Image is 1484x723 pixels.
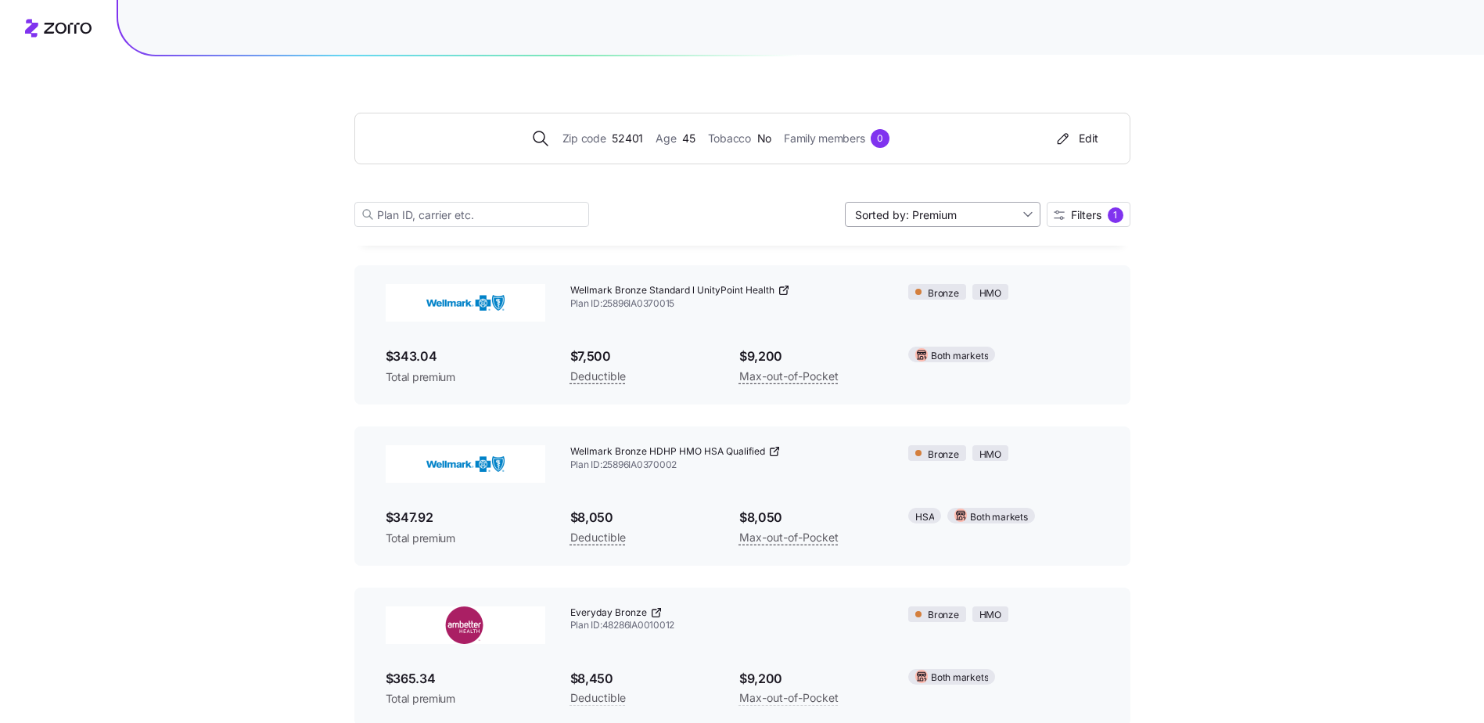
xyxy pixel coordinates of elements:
span: $7,500 [570,347,714,366]
span: $347.92 [386,508,545,527]
span: 52401 [612,130,643,147]
span: 45 [682,130,695,147]
span: Wellmark Bronze HDHP HMO HSA Qualified [570,445,765,459]
span: Max-out-of-Pocket [739,528,839,547]
button: Edit [1047,126,1105,151]
span: HMO [979,608,1001,623]
button: Filters1 [1047,202,1130,227]
span: Both markets [931,671,988,685]
span: Everyday Bronze [570,606,647,620]
span: Bronze [928,448,959,462]
span: Age [656,130,676,147]
span: Total premium [386,691,545,707]
input: Sort by [845,202,1040,227]
div: 0 [871,129,889,148]
span: Plan ID: 25896IA0370002 [570,459,884,472]
span: Filters [1071,210,1101,221]
span: $9,200 [739,347,883,366]
img: Wellmark BlueCross BlueShield of Iowa [386,445,545,483]
img: Ambetter [386,606,545,644]
span: Wellmark Bronze Standard l UnityPoint Health [570,284,774,297]
span: Deductible [570,367,626,386]
span: Bronze [928,286,959,301]
span: $8,050 [739,508,883,527]
span: HMO [979,286,1001,301]
span: Both markets [970,510,1027,525]
span: No [757,130,771,147]
span: Plan ID: 48286IA0010012 [570,619,884,632]
span: $9,200 [739,669,883,689]
span: Total premium [386,369,545,385]
span: Deductible [570,528,626,547]
span: Bronze [928,608,959,623]
span: $8,050 [570,508,714,527]
span: Tobacco [708,130,751,147]
span: Max-out-of-Pocket [739,689,839,707]
div: 1 [1108,207,1123,223]
img: Wellmark BlueCross BlueShield of Iowa [386,284,545,322]
span: Both markets [931,349,988,364]
span: HSA [915,510,934,525]
span: $8,450 [570,669,714,689]
span: HMO [979,448,1001,462]
span: Zip code [562,130,606,147]
span: Plan ID: 25896IA0370015 [570,297,884,311]
span: Deductible [570,689,626,707]
span: Max-out-of-Pocket [739,367,839,386]
input: Plan ID, carrier etc. [354,202,589,227]
span: $365.34 [386,669,545,689]
span: Family members [784,130,864,147]
div: Edit [1054,131,1098,146]
span: Total premium [386,531,545,546]
span: $343.04 [386,347,545,366]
